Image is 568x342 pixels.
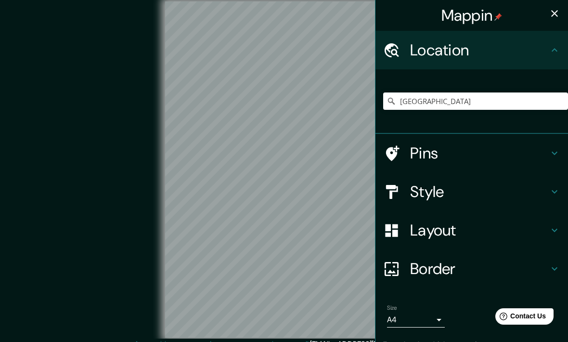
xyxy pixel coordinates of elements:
[375,172,568,211] div: Style
[387,312,445,328] div: A4
[375,134,568,172] div: Pins
[375,250,568,288] div: Border
[410,221,549,240] h4: Layout
[494,13,502,21] img: pin-icon.png
[387,304,397,312] label: Size
[482,304,557,331] iframe: Help widget launcher
[383,92,568,110] input: Pick your city or area
[410,259,549,278] h4: Border
[165,1,403,338] canvas: Map
[441,6,503,25] h4: Mappin
[375,31,568,69] div: Location
[375,211,568,250] div: Layout
[410,144,549,163] h4: Pins
[410,40,549,60] h4: Location
[410,182,549,201] h4: Style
